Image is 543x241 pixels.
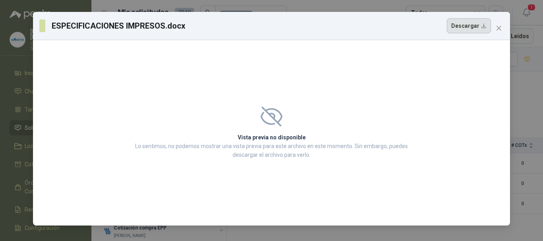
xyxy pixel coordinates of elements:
h3: ESPECIFICACIONES IMPRESOS.docx [52,20,186,32]
button: Close [493,22,505,35]
span: close [496,25,502,31]
h2: Vista previa no disponible [133,133,410,142]
button: Descargar [447,18,491,33]
p: Lo sentimos, no podemos mostrar una vista previa para este archivo en este momento. Sin embargo, ... [133,142,410,159]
